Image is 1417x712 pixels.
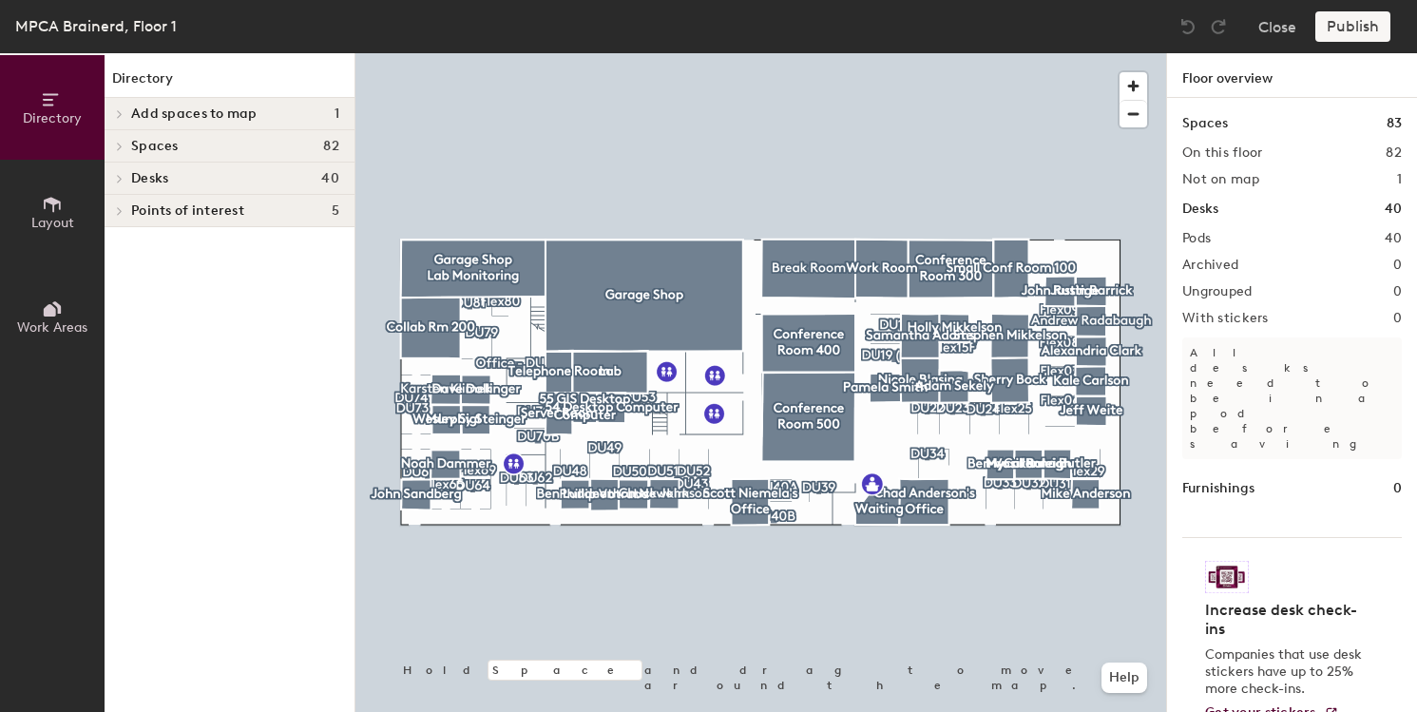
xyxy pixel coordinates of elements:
[1182,258,1238,273] h2: Archived
[332,203,339,219] span: 5
[1182,172,1259,187] h2: Not on map
[15,14,177,38] div: MPCA Brainerd, Floor 1
[1182,311,1269,326] h2: With stickers
[105,68,354,98] h1: Directory
[1386,145,1402,161] h2: 82
[1182,113,1228,134] h1: Spaces
[1182,284,1253,299] h2: Ungrouped
[1182,145,1263,161] h2: On this floor
[1167,53,1417,98] h1: Floor overview
[321,171,339,186] span: 40
[131,106,258,122] span: Add spaces to map
[1178,17,1197,36] img: Undo
[335,106,339,122] span: 1
[1385,199,1402,220] h1: 40
[1393,284,1402,299] h2: 0
[1182,199,1218,220] h1: Desks
[1182,337,1402,459] p: All desks need to be in a pod before saving
[1205,601,1368,639] h4: Increase desk check-ins
[1393,311,1402,326] h2: 0
[17,319,87,336] span: Work Areas
[1205,646,1368,698] p: Companies that use desk stickers have up to 25% more check-ins.
[1101,663,1147,693] button: Help
[1182,478,1254,499] h1: Furnishings
[131,139,179,154] span: Spaces
[1205,561,1249,593] img: Sticker logo
[23,110,82,126] span: Directory
[131,203,244,219] span: Points of interest
[1258,11,1296,42] button: Close
[1209,17,1228,36] img: Redo
[1387,113,1402,134] h1: 83
[1393,478,1402,499] h1: 0
[1397,172,1402,187] h2: 1
[31,215,74,231] span: Layout
[131,171,168,186] span: Desks
[1393,258,1402,273] h2: 0
[1385,231,1402,246] h2: 40
[323,139,339,154] span: 82
[1182,231,1211,246] h2: Pods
